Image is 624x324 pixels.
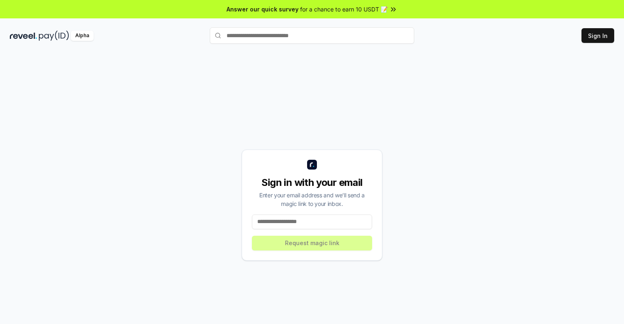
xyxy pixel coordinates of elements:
[71,31,94,41] div: Alpha
[307,160,317,170] img: logo_small
[227,5,299,13] span: Answer our quick survey
[581,28,614,43] button: Sign In
[252,191,372,208] div: Enter your email address and we’ll send a magic link to your inbox.
[300,5,388,13] span: for a chance to earn 10 USDT 📝
[10,31,37,41] img: reveel_dark
[39,31,69,41] img: pay_id
[252,176,372,189] div: Sign in with your email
